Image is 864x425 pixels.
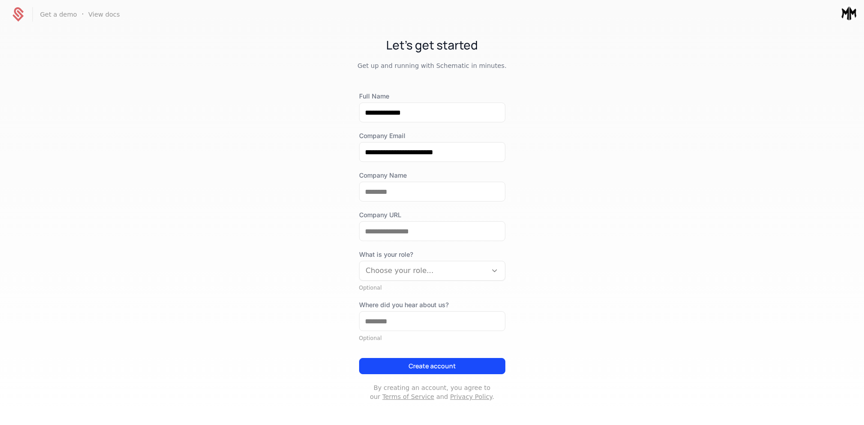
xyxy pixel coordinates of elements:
[359,210,505,219] label: Company URL
[359,335,505,342] div: Optional
[382,393,434,400] a: Terms of Service
[359,250,505,259] span: What is your role?
[359,284,505,291] div: Optional
[359,131,505,140] label: Company Email
[359,358,505,374] button: Create account
[359,92,505,101] label: Full Name
[40,10,77,19] a: Get a demo
[450,393,492,400] a: Privacy Policy
[88,10,120,19] a: View docs
[81,9,84,20] span: ·
[359,171,505,180] label: Company Name
[359,383,505,401] p: By creating an account, you agree to our and .
[841,5,857,21] img: Music Mixture
[359,300,505,309] label: Where did you hear about us?
[841,5,857,21] button: Open user button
